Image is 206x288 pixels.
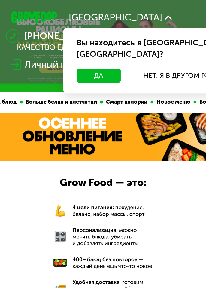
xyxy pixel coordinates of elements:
div: Смарт калории [102,98,150,106]
div: Grow Food — это: [52,175,154,190]
div: Новое меню [153,98,192,106]
div: Личный кабинет [25,58,96,71]
span: [GEOGRAPHIC_DATA] [69,13,162,22]
a: [PHONE_NUMBER] [6,29,106,43]
button: Да [77,69,121,83]
div: Больше белка и клетчатки [22,98,99,106]
a: Качество еды [17,43,73,52]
